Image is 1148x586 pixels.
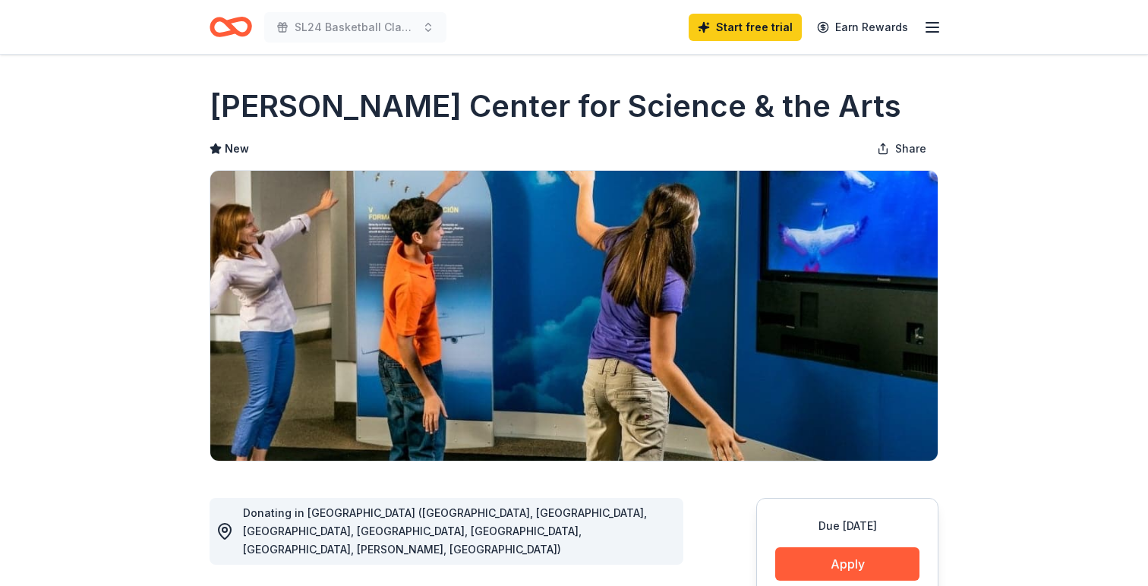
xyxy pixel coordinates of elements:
[225,140,249,158] span: New
[243,506,647,556] span: Donating in [GEOGRAPHIC_DATA] ([GEOGRAPHIC_DATA], [GEOGRAPHIC_DATA], [GEOGRAPHIC_DATA], [GEOGRAPH...
[689,14,802,41] a: Start free trial
[775,547,919,581] button: Apply
[295,18,416,36] span: SL24 Basketball Classic
[264,12,446,43] button: SL24 Basketball Classic
[210,85,901,128] h1: [PERSON_NAME] Center for Science & the Arts
[895,140,926,158] span: Share
[775,517,919,535] div: Due [DATE]
[865,134,938,164] button: Share
[808,14,917,41] a: Earn Rewards
[210,9,252,45] a: Home
[210,171,938,461] img: Image for Whitaker Center for Science & the Arts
